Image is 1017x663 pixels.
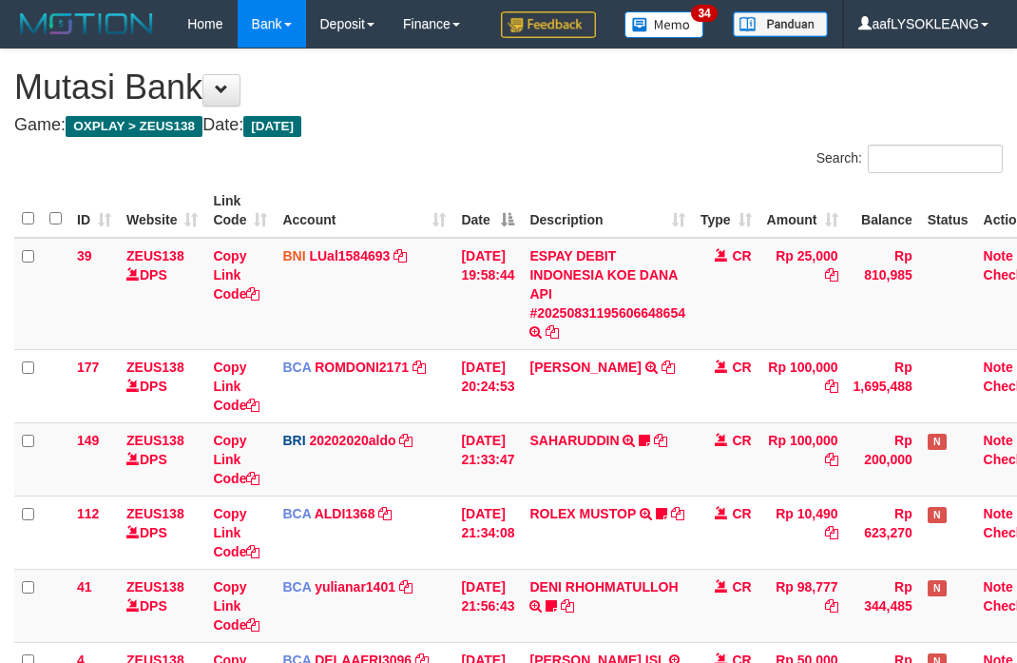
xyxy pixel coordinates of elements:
[846,496,920,569] td: Rp 623,270
[213,360,259,413] a: Copy Link Code
[501,11,596,38] img: Feedback.jpg
[282,506,311,521] span: BCA
[126,433,184,448] a: ZEUS138
[243,116,301,137] span: [DATE]
[691,5,717,22] span: 34
[928,580,947,596] span: Has Note
[561,598,574,614] a: Copy DENI RHOHMATULLOH to clipboard
[732,360,751,375] span: CR
[453,184,522,238] th: Date: activate to sort column descending
[315,579,395,595] a: yulianar1401
[662,360,675,375] a: Copy ABDUL GAFUR to clipboard
[69,184,119,238] th: ID: activate to sort column ascending
[126,360,184,375] a: ZEUS138
[213,506,259,559] a: Copy Link Code
[205,184,275,238] th: Link Code: activate to sort column ascending
[282,248,305,263] span: BNI
[126,506,184,521] a: ZEUS138
[624,11,704,38] img: Button%20Memo.svg
[119,569,205,642] td: DPS
[77,360,99,375] span: 177
[529,360,641,375] a: [PERSON_NAME]
[119,422,205,496] td: DPS
[529,248,685,321] a: ESPAY DEBIT INDONESIA KOE DANA API #20250831195606648654
[529,506,636,521] a: ROLEX MUSTOP
[77,248,92,263] span: 39
[825,525,838,540] a: Copy Rp 10,490 to clipboard
[453,569,522,642] td: [DATE] 21:56:43
[453,496,522,569] td: [DATE] 21:34:08
[984,360,1013,375] a: Note
[282,579,311,595] span: BCA
[213,579,259,633] a: Copy Link Code
[453,422,522,496] td: [DATE] 21:33:47
[928,434,947,450] span: Has Note
[693,184,759,238] th: Type: activate to sort column ascending
[546,324,559,340] a: Copy ESPAY DEBIT INDONESIA KOE DANA API #20250831195606648654 to clipboard
[309,433,395,448] a: 20202020aldo
[984,506,1013,521] a: Note
[816,145,1003,173] label: Search:
[984,248,1013,263] a: Note
[413,360,426,375] a: Copy ROMDONI2171 to clipboard
[119,184,205,238] th: Website: activate to sort column ascending
[825,379,838,394] a: Copy Rp 100,000 to clipboard
[275,184,453,238] th: Account: activate to sort column ascending
[522,184,693,238] th: Description: activate to sort column ascending
[66,116,202,137] span: OXPLAY > ZEUS138
[282,433,305,448] span: BRI
[732,433,751,448] span: CR
[126,579,184,595] a: ZEUS138
[77,433,99,448] span: 149
[213,248,259,302] a: Copy Link Code
[846,422,920,496] td: Rp 200,000
[759,422,846,496] td: Rp 100,000
[393,248,407,263] a: Copy LUal1584693 to clipboard
[733,11,828,37] img: panduan.png
[119,496,205,569] td: DPS
[529,433,619,448] a: SAHARUDDIN
[846,184,920,238] th: Balance
[453,238,522,350] td: [DATE] 19:58:44
[14,116,1003,135] h4: Game: Date:
[825,267,838,283] a: Copy Rp 25,000 to clipboard
[759,349,846,422] td: Rp 100,000
[732,248,751,263] span: CR
[315,506,375,521] a: ALDI1368
[732,579,751,595] span: CR
[126,248,184,263] a: ZEUS138
[529,579,678,595] a: DENI RHOHMATULLOH
[14,10,159,38] img: MOTION_logo.png
[846,238,920,350] td: Rp 810,985
[282,360,311,375] span: BCA
[928,507,947,523] span: Has Note
[846,349,920,422] td: Rp 1,695,488
[984,579,1013,595] a: Note
[868,145,1003,173] input: Search:
[399,433,413,448] a: Copy 20202020aldo to clipboard
[732,506,751,521] span: CR
[213,433,259,486] a: Copy Link Code
[759,184,846,238] th: Amount: activate to sort column ascending
[759,569,846,642] td: Rp 98,777
[920,184,976,238] th: Status
[77,579,92,595] span: 41
[315,360,409,375] a: ROMDONI2171
[984,433,1013,448] a: Note
[759,238,846,350] td: Rp 25,000
[378,506,392,521] a: Copy ALDI1368 to clipboard
[654,433,667,448] a: Copy SAHARUDDIN to clipboard
[759,496,846,569] td: Rp 10,490
[825,598,838,614] a: Copy Rp 98,777 to clipboard
[825,452,838,467] a: Copy Rp 100,000 to clipboard
[309,248,390,263] a: LUal1584693
[453,349,522,422] td: [DATE] 20:24:53
[671,506,684,521] a: Copy ROLEX MUSTOP to clipboard
[14,68,1003,107] h1: Mutasi Bank
[119,238,205,350] td: DPS
[119,349,205,422] td: DPS
[77,506,99,521] span: 112
[846,569,920,642] td: Rp 344,485
[399,579,413,595] a: Copy yulianar1401 to clipboard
